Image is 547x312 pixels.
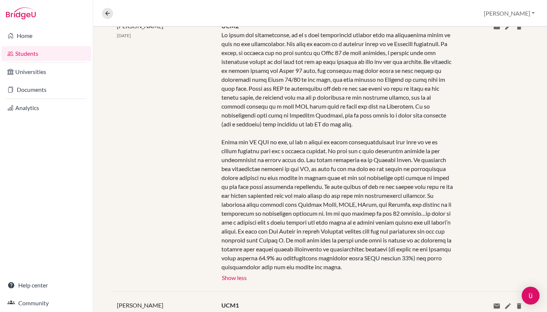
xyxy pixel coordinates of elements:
[1,278,91,293] a: Help center
[1,82,91,97] a: Documents
[522,287,540,305] div: Open Intercom Messenger
[117,33,131,38] span: [DATE]
[480,6,538,20] button: [PERSON_NAME]
[117,302,163,309] span: [PERSON_NAME]
[221,30,454,271] div: Lo ipsum dol sitametconse, ad el s doei temporincid utlabor etdo ma aliquaenima minim ve quis no ...
[1,28,91,43] a: Home
[221,302,239,309] span: UCM1
[6,7,36,19] img: Bridge-U
[1,100,91,115] a: Analytics
[1,64,91,79] a: Universities
[1,296,91,311] a: Community
[1,46,91,61] a: Students
[221,271,247,283] button: Show less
